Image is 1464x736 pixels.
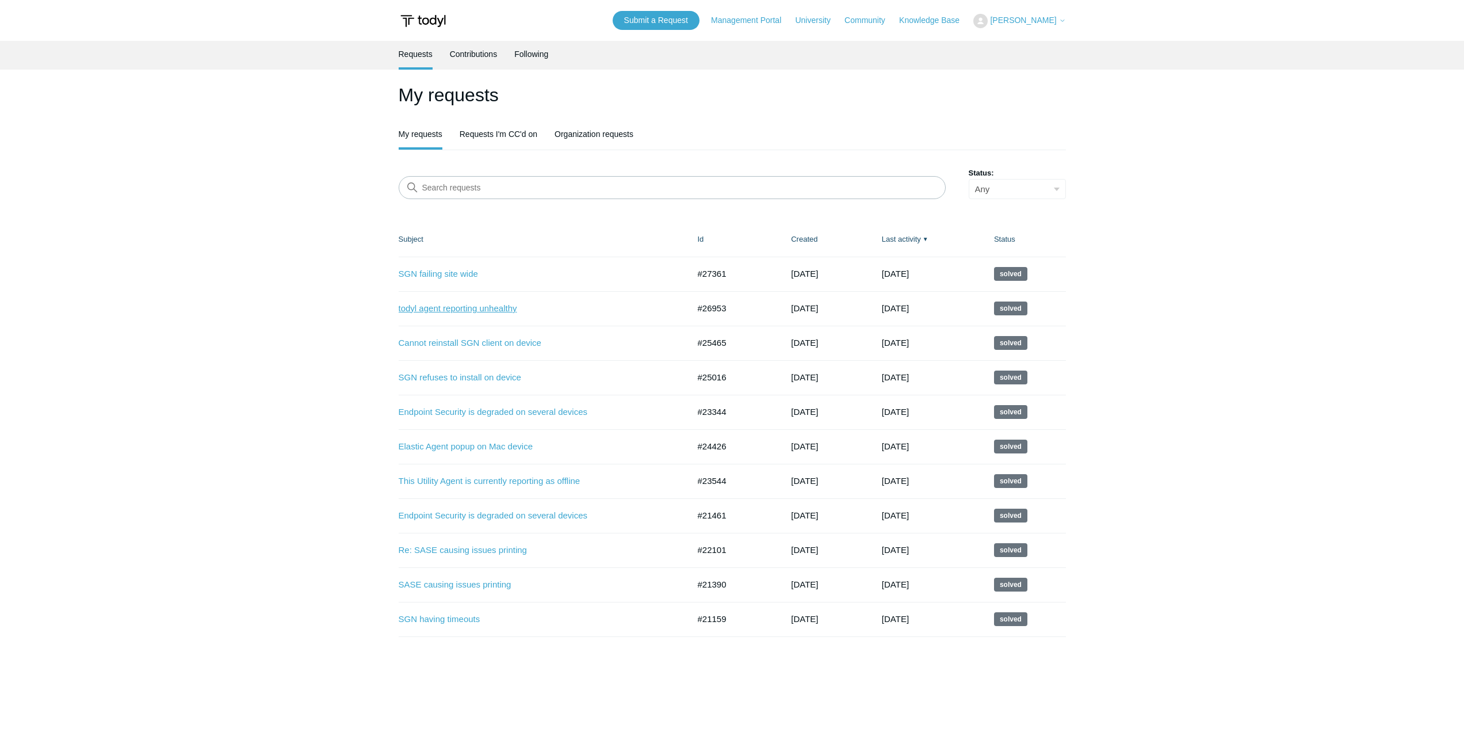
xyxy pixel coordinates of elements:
[994,371,1027,384] span: This request has been solved
[399,10,448,32] img: Todyl Support Center Help Center home page
[399,544,672,557] a: Re: SASE causing issues printing
[994,612,1027,626] span: This request has been solved
[882,476,909,486] time: 04/08/2025, 20:19
[450,41,498,67] a: Contributions
[686,602,780,636] td: #21159
[994,440,1027,453] span: This request has been solved
[791,476,818,486] time: 03/12/2025, 13:50
[882,614,909,624] time: 12/03/2024, 13:03
[791,407,818,417] time: 03/03/2025, 14:46
[460,121,537,147] a: Requests I'm CC'd on
[791,441,818,451] time: 04/23/2025, 16:04
[990,16,1056,25] span: [PERSON_NAME]
[686,222,780,257] th: Id
[686,291,780,326] td: #26953
[994,578,1027,592] span: This request has been solved
[882,441,909,451] time: 05/21/2025, 12:02
[399,176,946,199] input: Search requests
[555,121,633,147] a: Organization requests
[791,269,818,279] time: 08/12/2025, 16:45
[686,567,780,602] td: #21390
[994,336,1027,350] span: This request has been solved
[686,257,780,291] td: #27361
[791,579,818,589] time: 11/14/2024, 11:47
[399,440,672,453] a: Elastic Agent popup on Mac device
[514,41,548,67] a: Following
[882,338,909,348] time: 07/10/2025, 17:02
[844,14,897,26] a: Community
[882,545,909,555] time: 01/26/2025, 20:01
[899,14,971,26] a: Knowledge Base
[994,405,1027,419] span: This request has been solved
[399,121,442,147] a: My requests
[686,326,780,360] td: #25465
[399,371,672,384] a: SGN refuses to install on device
[399,406,672,419] a: Endpoint Security is degraded on several devices
[791,545,818,555] time: 12/27/2024, 13:20
[795,14,842,26] a: University
[399,509,672,523] a: Endpoint Security is degraded on several devices
[994,509,1027,523] span: This request has been solved
[994,474,1027,488] span: This request has been solved
[791,338,818,348] time: 06/12/2025, 15:45
[686,360,780,395] td: #25016
[399,81,1066,109] h1: My requests
[923,235,928,243] span: ▼
[399,302,672,315] a: todyl agent reporting unhealthy
[882,269,909,279] time: 08/29/2025, 11:02
[882,372,909,382] time: 06/10/2025, 18:02
[983,222,1066,257] th: Status
[711,14,793,26] a: Management Portal
[399,475,672,488] a: This Utility Agent is currently reporting as offline
[791,303,818,313] time: 08/01/2025, 13:33
[686,533,780,567] td: #22101
[994,302,1027,315] span: This request has been solved
[399,268,672,281] a: SGN failing site wide
[882,510,909,520] time: 01/28/2025, 14:03
[686,395,780,429] td: #23344
[791,372,818,382] time: 05/21/2025, 15:53
[973,14,1065,28] button: [PERSON_NAME]
[399,578,672,592] a: SASE causing issues printing
[399,222,686,257] th: Subject
[399,41,433,67] a: Requests
[686,498,780,533] td: #21461
[882,235,921,243] a: Last activity▼
[791,510,818,520] time: 11/19/2024, 13:36
[882,303,909,313] time: 08/27/2025, 20:02
[882,407,909,417] time: 05/22/2025, 14:02
[882,579,909,589] time: 12/22/2024, 17:02
[686,429,780,464] td: #24426
[994,543,1027,557] span: This request has been solved
[791,614,818,624] time: 11/04/2024, 13:33
[791,235,817,243] a: Created
[399,613,672,626] a: SGN having timeouts
[969,167,1066,179] label: Status:
[613,11,699,30] a: Submit a Request
[399,337,672,350] a: Cannot reinstall SGN client on device
[686,464,780,498] td: #23544
[994,267,1027,281] span: This request has been solved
